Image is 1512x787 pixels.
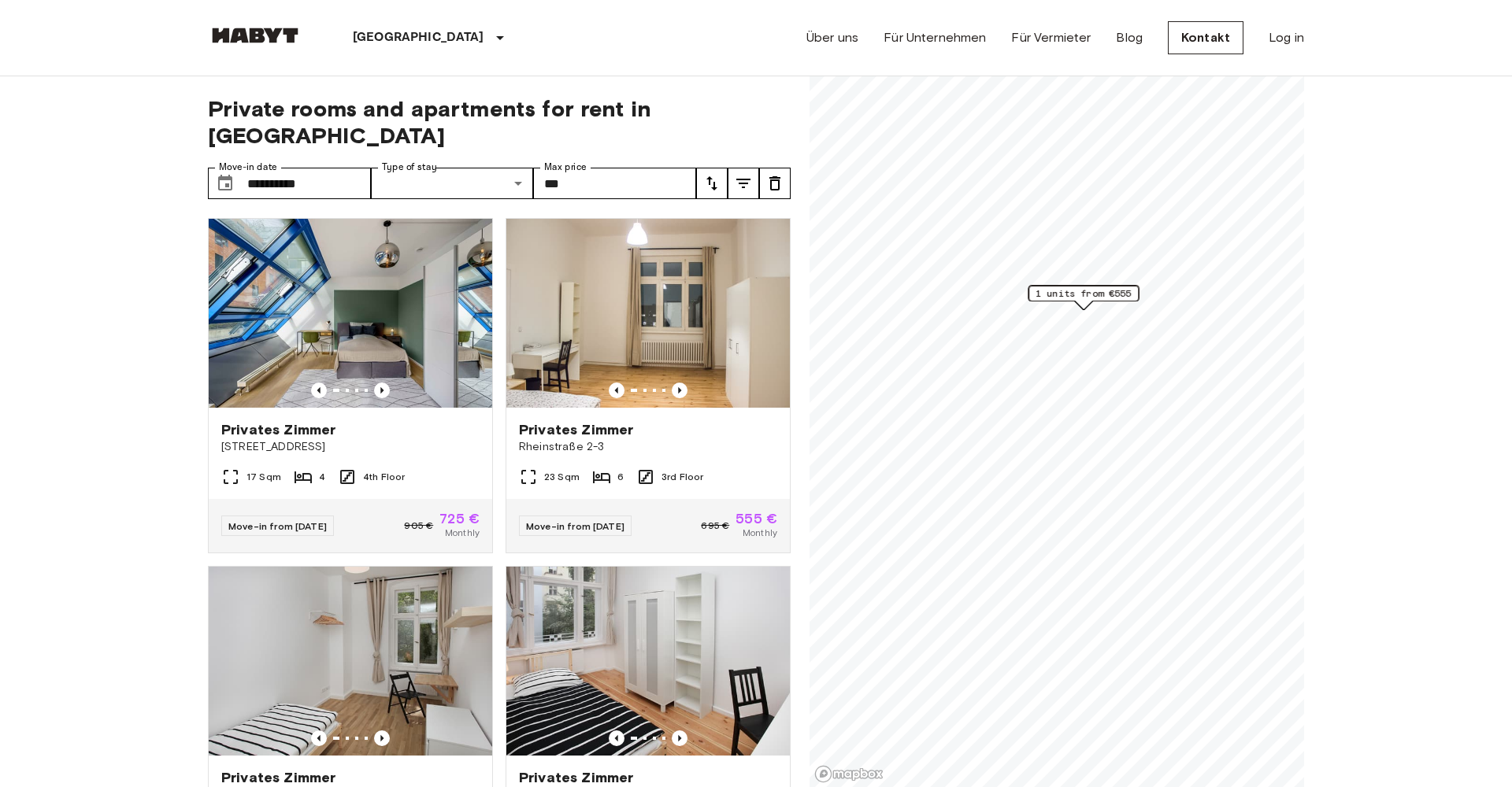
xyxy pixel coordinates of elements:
a: Mapbox logo [814,765,884,783]
button: Previous image [374,382,390,398]
p: [GEOGRAPHIC_DATA] [353,28,484,47]
span: 725 € [439,512,480,526]
span: 17 Sqm [246,470,281,484]
span: 555 € [736,512,777,526]
button: Previous image [609,730,624,746]
span: [STREET_ADDRESS] [221,439,480,455]
a: Für Unternehmen [884,28,986,47]
img: Marketing picture of unit DE-01-232-03M [506,567,790,756]
span: 3rd Floor [661,470,703,484]
button: Choose date, selected date is 30 Aug 2025 [209,168,241,199]
div: Map marker [1028,286,1139,310]
span: 1 units from €555 [1036,286,1132,301]
button: Previous image [672,382,687,398]
a: Für Vermieter [1011,28,1091,47]
span: Privates Zimmer [519,420,633,439]
a: Marketing picture of unit DE-01-010-002-01HFPrevious imagePrevious imagePrivates Zimmer[STREET_AD... [208,218,493,553]
button: tune [728,168,759,199]
img: Marketing picture of unit DE-01-010-002-01HF [209,219,492,408]
span: Move-in from [DATE] [228,520,327,532]
a: Log in [1269,28,1304,47]
label: Max price [544,161,587,174]
button: Previous image [311,382,327,398]
button: Previous image [311,730,327,746]
button: tune [759,168,791,199]
a: Marketing picture of unit DE-01-090-03MPrevious imagePrevious imagePrivates ZimmerRheinstraße 2-3... [506,218,791,553]
button: Previous image [609,382,624,398]
label: Type of stay [382,161,437,174]
span: Private rooms and apartments for rent in [GEOGRAPHIC_DATA] [208,95,791,149]
div: Map marker [1028,286,1138,310]
img: Habyt [208,28,302,43]
span: 23 Sqm [544,470,580,484]
span: Privates Zimmer [519,768,633,787]
span: Privates Zimmer [221,420,335,439]
span: 4 [319,470,325,484]
button: tune [696,168,728,199]
button: Previous image [374,730,390,746]
img: Marketing picture of unit DE-01-233-02M [209,567,492,756]
button: Previous image [672,730,687,746]
span: 4th Floor [363,470,405,484]
a: Über uns [806,28,858,47]
a: Kontakt [1168,21,1243,54]
span: Rheinstraße 2-3 [519,439,777,455]
span: Move-in from [DATE] [526,520,624,532]
span: Monthly [445,526,480,540]
label: Move-in date [219,161,277,174]
div: Map marker [1028,285,1139,309]
span: 6 [617,470,624,484]
a: Blog [1116,28,1143,47]
span: Monthly [743,526,777,540]
span: 905 € [404,519,433,533]
span: 695 € [701,519,729,533]
img: Marketing picture of unit DE-01-090-03M [506,219,790,408]
span: Privates Zimmer [221,768,335,787]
